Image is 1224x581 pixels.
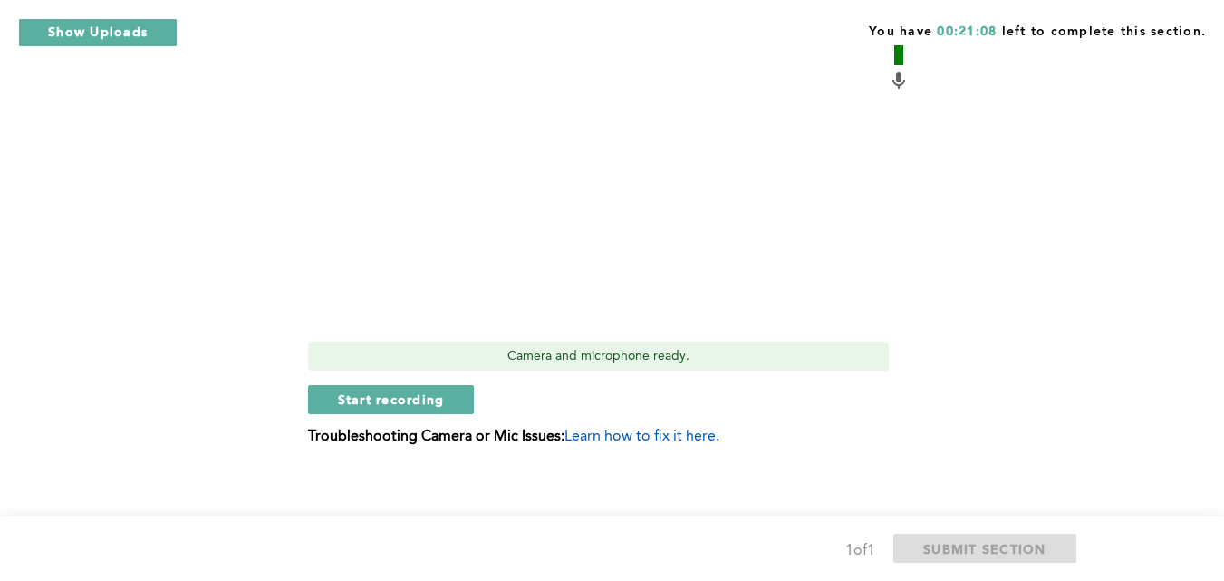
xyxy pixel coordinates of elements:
div: Camera and microphone ready. [308,342,889,371]
button: SUBMIT SECTION [893,534,1076,563]
span: 00:21:08 [937,25,997,38]
button: Show Uploads [18,18,178,47]
div: 1 of 1 [845,538,875,564]
span: SUBMIT SECTION [923,540,1046,557]
span: Learn how to fix it here. [564,430,719,444]
b: Troubleshooting Camera or Mic Issues: [308,430,564,444]
span: You have left to complete this section. [869,18,1206,41]
button: Start recording [308,385,475,414]
span: Start recording [338,391,445,408]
